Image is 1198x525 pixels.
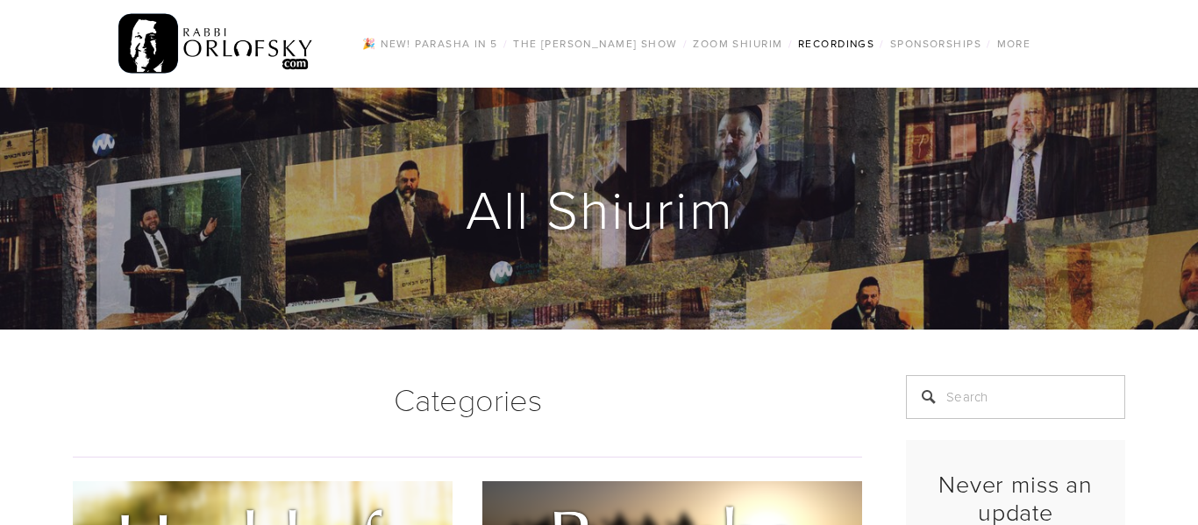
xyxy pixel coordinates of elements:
a: Zoom Shiurim [688,32,788,55]
span: / [880,36,884,51]
span: / [788,36,793,51]
a: More [992,32,1037,55]
img: RabbiOrlofsky.com [118,10,314,78]
h1: Categories [73,375,862,422]
span: / [987,36,991,51]
span: / [503,36,508,51]
a: Sponsorships [885,32,987,55]
input: Search [906,375,1125,419]
a: 🎉 NEW! Parasha in 5 [357,32,503,55]
h1: All Shiurim [73,181,1127,237]
a: The [PERSON_NAME] Show [508,32,683,55]
a: Recordings [793,32,880,55]
span: / [683,36,688,51]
